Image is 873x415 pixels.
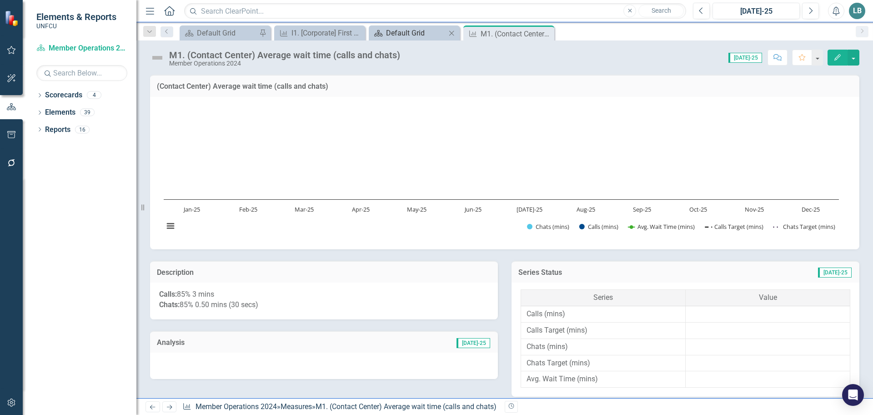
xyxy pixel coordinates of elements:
[295,205,314,213] text: Mar-25
[352,205,370,213] text: Apr-25
[36,43,127,54] a: Member Operations 2024
[464,205,482,213] text: Jun-25
[577,205,595,213] text: Aug-25
[182,27,257,39] a: Default Grid
[75,126,90,133] div: 16
[716,6,797,17] div: [DATE]-25
[407,205,426,213] text: May-25
[371,27,446,39] a: Default Grid
[281,402,312,411] a: Measures
[36,22,116,30] small: UNFCU
[36,65,127,81] input: Search Below...
[316,402,497,411] div: M1. (Contact Center) Average wait time (calls and chats)
[197,27,257,39] div: Default Grid
[712,3,800,19] button: [DATE]-25
[169,60,400,67] div: Member Operations 2024
[527,223,569,231] button: Show Chats (mins)
[689,205,707,213] text: Oct-25
[481,28,552,40] div: M1. (Contact Center) Average wait time (calls and chats)
[842,384,864,406] div: Open Intercom Messenger
[169,50,400,60] div: M1. (Contact Center) Average wait time (calls and chats)
[239,205,257,213] text: Feb-25
[87,91,101,99] div: 4
[457,338,490,348] span: [DATE]-25
[745,205,764,213] text: Nov-25
[518,268,705,277] h3: Series Status
[157,82,853,91] h3: (Contact Center) Average wait time (calls and chats)
[652,7,671,14] span: Search
[164,220,177,233] button: View chart menu, Chart
[159,289,489,310] p: 85% 3 mins 85% 0.50 mins (30 secs)
[633,205,651,213] text: Sep-25
[521,322,686,339] td: Calls Target (mins)
[638,5,684,17] button: Search
[159,290,177,299] strong: Calls:
[276,27,363,39] a: I1. [Corporate] First contact resolution (FCR) %
[196,402,277,411] a: Member Operations 2024
[36,11,116,22] span: Elements & Reports
[818,268,852,278] span: [DATE]-25
[150,51,165,65] img: Not Defined
[521,371,686,388] td: Avg. Wait Time (mins)
[159,104,850,240] div: Chart. Highcharts interactive chart.
[728,53,762,63] span: [DATE]-25
[628,223,696,231] button: Show Avg. Wait Time (mins)
[159,104,843,240] svg: Interactive chart
[183,205,200,213] text: Jan-25
[182,402,498,412] div: » »
[517,205,542,213] text: [DATE]-25
[386,27,446,39] div: Default Grid
[521,306,686,323] td: Calls (mins)
[849,3,865,19] button: LB
[291,27,363,39] div: I1. [Corporate] First contact resolution (FCR) %
[521,355,686,371] td: Chats Target (mins)
[5,10,20,26] img: ClearPoint Strategy
[802,205,820,213] text: Dec-25
[184,3,686,19] input: Search ClearPoint...
[159,300,180,309] strong: Chats:
[45,107,75,118] a: Elements
[579,223,619,231] button: Show Calls (mins)
[45,90,82,101] a: Scorecards
[773,223,835,231] button: Show Chats Target (mins)
[157,268,491,277] h3: Description
[686,290,850,306] th: Value
[45,125,70,135] a: Reports
[80,109,95,116] div: 39
[521,290,686,306] th: Series
[157,339,306,347] h3: Analysis
[521,339,686,355] td: Chats (mins)
[705,223,764,231] button: Show Calls Target (mins)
